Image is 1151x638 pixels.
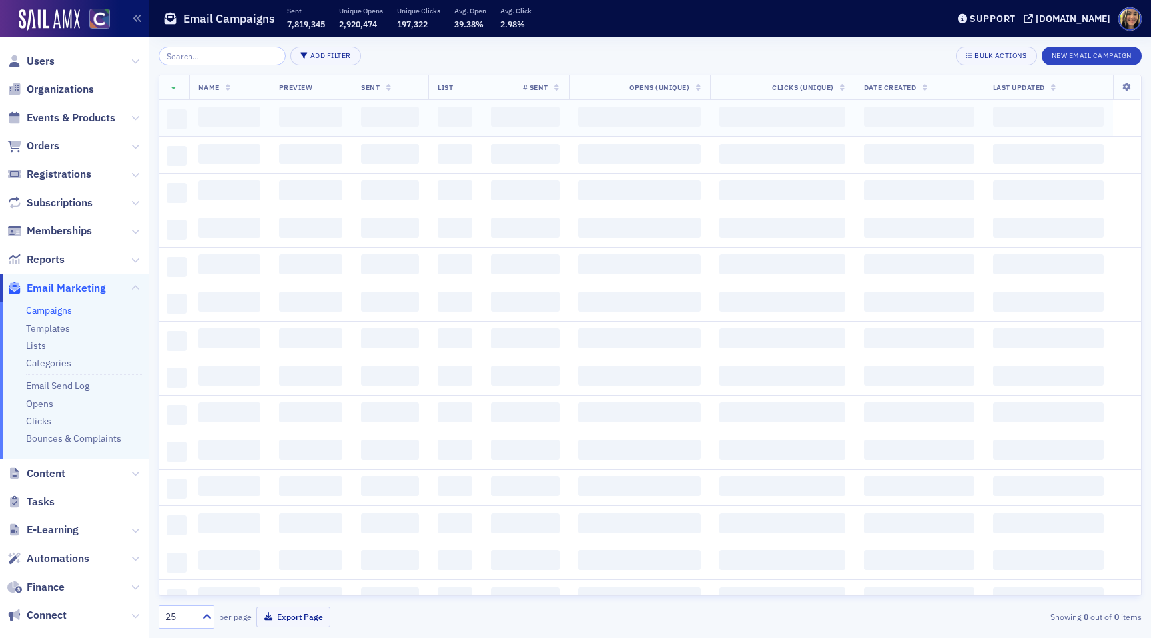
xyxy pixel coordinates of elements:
span: ‌ [198,180,260,200]
span: ‌ [719,144,845,164]
span: Automations [27,551,89,566]
span: ‌ [491,550,560,570]
p: Unique Opens [339,6,383,15]
span: ‌ [993,402,1104,422]
span: ‌ [993,180,1104,200]
span: ‌ [198,440,260,460]
a: E-Learning [7,523,79,537]
span: ‌ [993,328,1104,348]
input: Search… [159,47,286,65]
span: ‌ [491,513,560,533]
span: ‌ [167,146,187,166]
div: 25 [165,610,194,624]
span: ‌ [167,257,187,277]
span: ‌ [864,292,974,312]
span: ‌ [491,218,560,238]
span: ‌ [438,144,472,164]
span: ‌ [279,587,342,607]
span: ‌ [719,402,845,422]
span: ‌ [167,515,187,535]
span: ‌ [167,294,187,314]
span: ‌ [279,254,342,274]
span: ‌ [578,476,701,496]
span: ‌ [491,402,560,422]
span: ‌ [993,513,1104,533]
span: Organizations [27,82,94,97]
span: ‌ [279,218,342,238]
span: ‌ [198,587,260,607]
a: Connect [7,608,67,623]
span: ‌ [993,587,1104,607]
span: ‌ [719,180,845,200]
div: Bulk Actions [974,52,1026,59]
span: ‌ [279,440,342,460]
span: ‌ [198,366,260,386]
a: Reports [7,252,65,267]
button: [DOMAIN_NAME] [1024,14,1115,23]
a: Organizations [7,82,94,97]
span: Sent [361,83,380,92]
a: Templates [26,322,70,334]
span: ‌ [361,292,419,312]
span: Finance [27,580,65,595]
span: ‌ [719,254,845,274]
label: per page [219,611,252,623]
span: Subscriptions [27,196,93,210]
span: ‌ [279,402,342,422]
a: Tasks [7,495,55,509]
div: Showing out of items [823,611,1142,623]
a: Opens [26,398,53,410]
span: ‌ [719,476,845,496]
span: # Sent [523,83,548,92]
p: Sent [287,6,325,15]
span: ‌ [578,513,701,533]
span: ‌ [198,292,260,312]
a: Email Send Log [26,380,89,392]
span: ‌ [993,366,1104,386]
span: ‌ [438,402,472,422]
span: ‌ [198,550,260,570]
span: ‌ [361,328,419,348]
span: ‌ [167,109,187,129]
span: Registrations [27,167,91,182]
span: ‌ [438,550,472,570]
span: ‌ [491,180,560,200]
span: ‌ [438,328,472,348]
span: ‌ [491,366,560,386]
span: ‌ [719,328,845,348]
span: ‌ [361,254,419,274]
span: ‌ [279,513,342,533]
span: ‌ [361,144,419,164]
span: ‌ [993,292,1104,312]
p: Unique Clicks [397,6,440,15]
span: Memberships [27,224,92,238]
span: ‌ [279,550,342,570]
span: ‌ [491,292,560,312]
span: ‌ [361,218,419,238]
p: Avg. Click [500,6,532,15]
p: Avg. Open [454,6,486,15]
span: ‌ [198,402,260,422]
img: SailAMX [19,9,80,31]
span: Users [27,54,55,69]
span: ‌ [578,328,701,348]
span: ‌ [361,550,419,570]
span: Date Created [864,83,916,92]
span: ‌ [279,180,342,200]
span: ‌ [361,440,419,460]
span: ‌ [491,144,560,164]
span: ‌ [864,254,974,274]
span: ‌ [993,254,1104,274]
span: ‌ [361,402,419,422]
span: ‌ [719,292,845,312]
span: Events & Products [27,111,115,125]
span: ‌ [491,254,560,274]
span: ‌ [578,402,701,422]
span: ‌ [279,328,342,348]
span: ‌ [491,107,560,127]
span: 2.98% [500,19,525,29]
span: ‌ [578,440,701,460]
span: ‌ [279,292,342,312]
span: ‌ [279,476,342,496]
